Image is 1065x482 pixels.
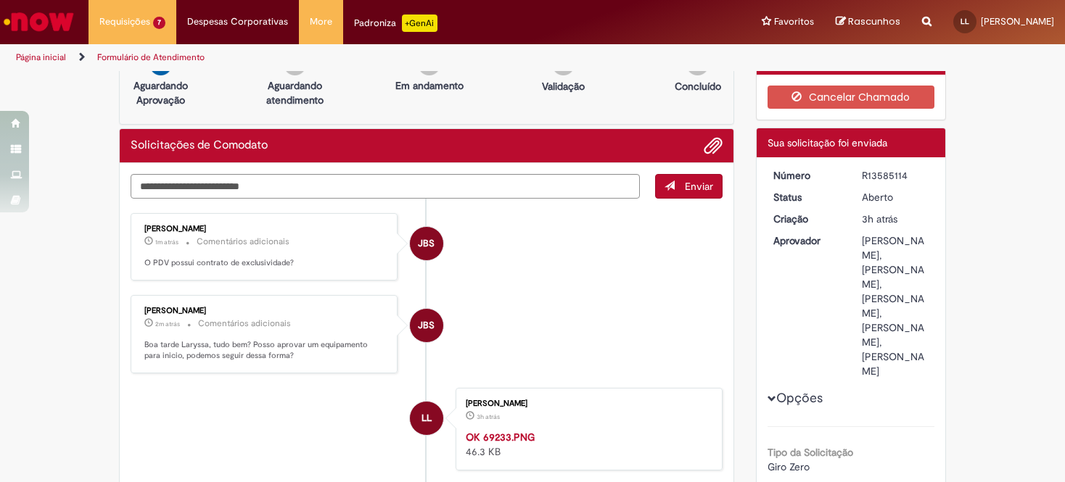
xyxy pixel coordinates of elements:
[961,17,969,26] span: LL
[466,431,535,444] a: OK 69233.PNG
[197,236,289,248] small: Comentários adicionais
[97,51,205,63] a: Formulário de Atendimento
[126,78,196,107] p: Aguardando Aprovação
[354,14,437,32] div: Padroniza
[155,238,178,246] span: 1m atrás
[685,180,713,193] span: Enviar
[1,7,76,36] img: ServiceNow
[675,79,721,94] p: Concluído
[155,238,178,246] time: 01/10/2025 13:38:03
[310,14,332,29] span: More
[862,212,897,225] time: 01/10/2025 10:47:14
[466,399,707,408] div: [PERSON_NAME]
[11,44,699,71] ul: Trilhas de página
[153,17,165,29] span: 7
[542,79,585,94] p: Validação
[99,14,150,29] span: Requisições
[862,212,929,226] div: 01/10/2025 10:47:14
[762,168,852,183] dt: Número
[410,309,443,342] div: Jacqueline Batista Shiota
[131,174,640,199] textarea: Digite sua mensagem aqui...
[144,225,386,233] div: [PERSON_NAME]
[422,401,432,436] span: LL
[410,402,443,435] div: Laryssa Lopes
[418,308,435,343] span: JBS
[862,168,929,183] div: R13585114
[418,226,435,261] span: JBS
[768,446,853,459] b: Tipo da Solicitação
[187,14,288,29] span: Despesas Corporativas
[198,317,291,330] small: Comentários adicionais
[704,136,723,155] button: Adicionar anexos
[395,78,464,93] p: Em andamento
[155,320,180,328] time: 01/10/2025 13:37:32
[477,412,500,421] span: 3h atrás
[848,14,900,28] span: Rascunhos
[155,320,180,328] span: 2m atrás
[260,78,330,107] p: Aguardando atendimento
[16,51,66,63] a: Página inicial
[981,15,1054,28] span: [PERSON_NAME]
[402,14,437,32] p: +GenAi
[768,460,810,473] span: Giro Zero
[477,412,500,421] time: 01/10/2025 10:46:43
[762,212,852,226] dt: Criação
[862,212,897,225] span: 3h atrás
[466,430,707,459] div: 46.3 KB
[862,233,929,378] div: [PERSON_NAME], [PERSON_NAME], [PERSON_NAME], [PERSON_NAME], [PERSON_NAME]
[144,339,386,362] p: Boa tarde Laryssa, tudo bem? Posso aprovar um equipamento para inicio, podemos seguir dessa forma?
[762,190,852,204] dt: Status
[768,86,935,109] button: Cancelar Chamado
[410,227,443,260] div: Jacqueline Batista Shiota
[144,307,386,315] div: [PERSON_NAME]
[774,14,814,29] span: Favoritos
[762,233,852,248] dt: Aprovador
[655,174,723,199] button: Enviar
[144,257,386,269] p: O PDV possui contrato de exclusividade?
[862,190,929,204] div: Aberto
[131,139,268,152] h2: Solicitações de Comodato Histórico de tíquete
[768,136,887,149] span: Sua solicitação foi enviada
[836,15,900,29] a: Rascunhos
